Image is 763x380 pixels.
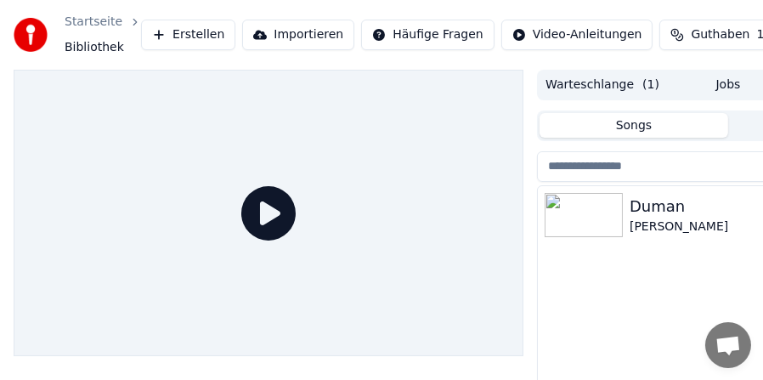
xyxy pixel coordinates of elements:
[705,322,751,368] div: Chat öffnen
[141,20,235,50] button: Erstellen
[14,18,48,52] img: youka
[65,14,122,31] a: Startseite
[540,113,728,138] button: Songs
[691,26,749,43] span: Guthaben
[242,20,354,50] button: Importieren
[361,20,495,50] button: Häufige Fragen
[501,20,653,50] button: Video-Anleitungen
[642,77,659,94] span: ( 1 )
[65,14,141,56] nav: breadcrumb
[65,39,124,56] span: Bibliothek
[540,72,665,97] button: Warteschlange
